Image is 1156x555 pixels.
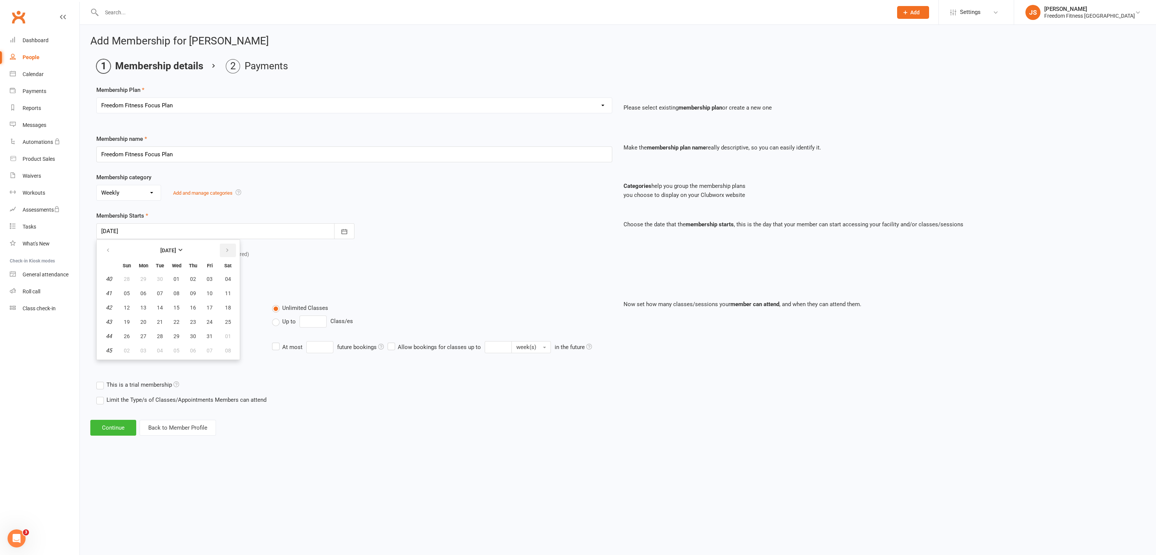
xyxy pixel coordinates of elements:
a: Waivers [10,168,79,184]
input: At mostfuture bookings [306,341,333,353]
span: 12 [124,305,130,311]
button: 29 [135,272,151,286]
button: 09 [185,287,201,300]
div: Member Can Attend [91,303,266,312]
div: Waivers [23,173,41,179]
strong: membership plan [678,104,722,111]
span: 11 [225,290,231,296]
button: 06 [185,344,201,357]
a: Product Sales [10,151,79,168]
span: 01 [173,276,179,282]
button: 07 [152,287,168,300]
em: 45 [106,347,112,354]
span: 04 [225,276,231,282]
span: 03 [207,276,213,282]
span: Add [910,9,920,15]
span: 13 [140,305,146,311]
button: 11 [218,287,237,300]
a: People [10,49,79,66]
div: Limit advanced bookings? [91,341,266,350]
button: 29 [169,329,184,343]
li: Payments [226,59,288,73]
button: 12 [119,301,135,314]
span: 29 [173,333,179,339]
a: Dashboard [10,32,79,49]
em: 44 [106,333,112,340]
div: future bookings [337,343,384,352]
span: 22 [173,319,179,325]
em: 42 [106,304,112,311]
button: Allow bookings for classes up to in the future [511,341,551,353]
button: Continue [90,420,136,436]
a: Class kiosk mode [10,300,79,317]
button: 30 [152,272,168,286]
button: 28 [152,329,168,343]
span: 28 [124,276,130,282]
input: Search... [99,7,887,18]
div: Allow bookings for classes up to [398,343,481,352]
span: 20 [140,319,146,325]
em: 43 [106,319,112,325]
button: 04 [218,272,237,286]
p: Choose the date that the , this is the day that your member can start accessing your facility and... [624,220,1139,229]
div: in the future [555,343,592,352]
button: 01 [218,329,237,343]
small: Saturday [224,263,231,268]
label: Membership name [96,134,147,143]
button: 15 [169,301,184,314]
button: 20 [135,315,151,329]
span: Settings [960,4,981,21]
p: help you group the membership plans you choose to display on your Clubworx website [624,181,1139,200]
span: 08 [173,290,179,296]
small: Sunday [123,263,131,268]
span: 07 [157,290,163,296]
span: 31 [207,333,213,339]
strong: membership starts [686,221,734,228]
a: Clubworx [9,8,28,26]
button: 27 [135,329,151,343]
strong: membership plan name [647,144,706,151]
strong: Categories [624,183,651,189]
span: 25 [225,319,231,325]
span: 17 [207,305,213,311]
h2: Add Membership for [PERSON_NAME] [90,35,1145,47]
button: 07 [202,344,218,357]
span: 19 [124,319,130,325]
span: 30 [157,276,163,282]
div: Roll call [23,288,40,294]
span: 03 [140,348,146,354]
span: 3 [23,529,29,535]
span: 05 [124,290,130,296]
button: 03 [202,272,218,286]
span: 15 [173,305,179,311]
div: At most [282,343,303,352]
a: Roll call [10,283,79,300]
div: Freedom Fitness [GEOGRAPHIC_DATA] [1044,12,1135,19]
button: 17 [202,301,218,314]
div: Assessments [23,207,60,213]
div: Tasks [23,224,36,230]
button: 01 [169,272,184,286]
span: 26 [124,333,130,339]
p: Make the really descriptive, so you can easily identify it. [624,143,1139,152]
span: 18 [225,305,231,311]
button: 08 [169,287,184,300]
label: Membership Plan [96,85,144,95]
div: People [23,54,40,60]
li: Membership details [96,59,203,73]
span: 30 [190,333,196,339]
a: Add and manage categories [173,190,233,196]
label: Limit the Type/s of Classes/Appointments Members can attend [96,395,266,404]
button: 05 [119,287,135,300]
button: 06 [135,287,151,300]
a: Tasks [10,218,79,235]
button: 30 [185,329,201,343]
input: Enter membership name [96,146,612,162]
div: Class/es [272,316,612,328]
div: Product Sales [23,156,55,162]
button: 25 [218,315,237,329]
button: Add [897,6,929,19]
button: 16 [185,301,201,314]
button: 03 [135,344,151,357]
a: Automations [10,134,79,151]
